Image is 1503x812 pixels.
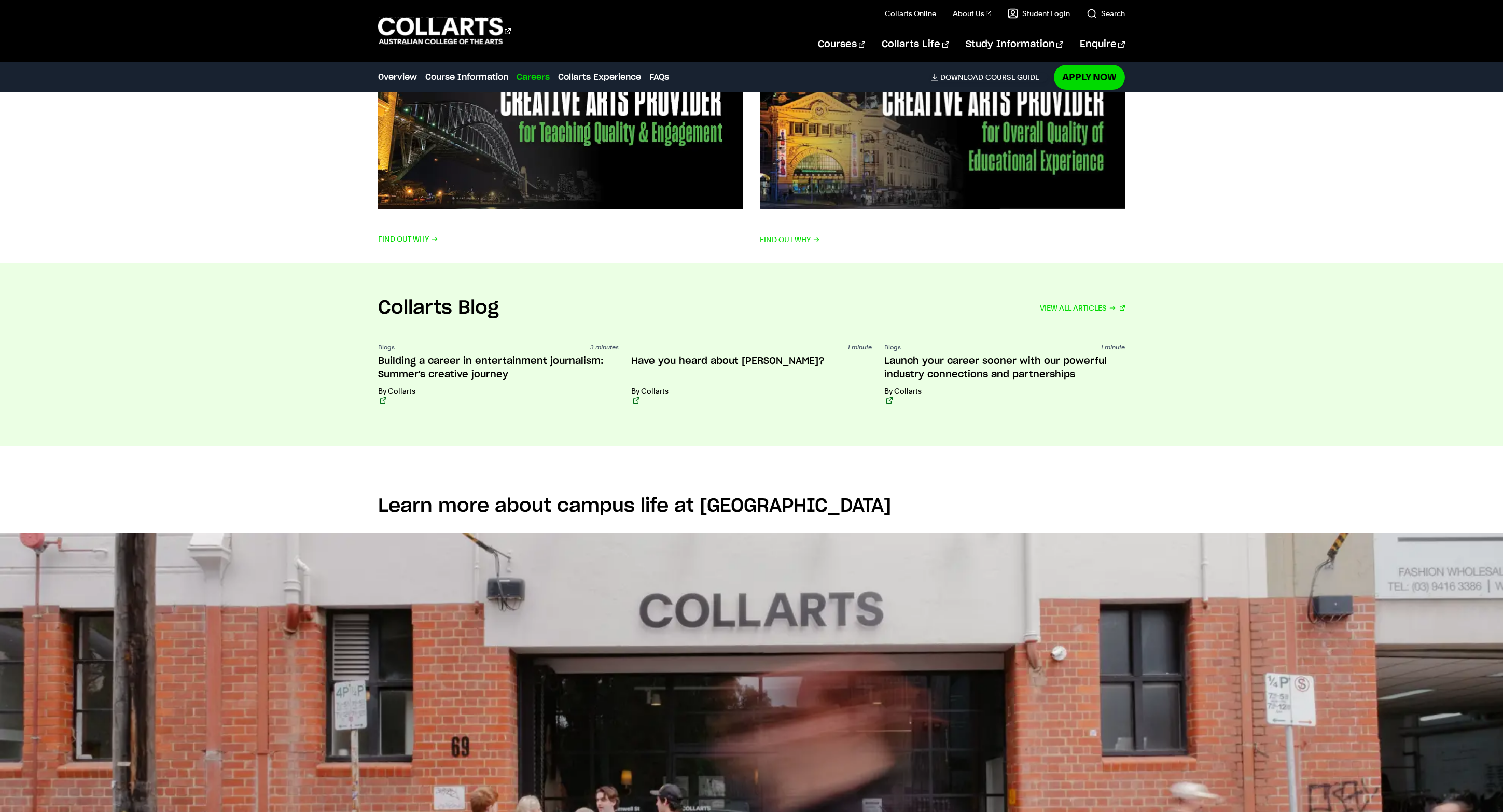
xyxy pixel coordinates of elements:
[378,386,619,396] p: By Collarts
[940,73,983,82] span: Download
[818,27,865,62] a: Courses
[1101,344,1125,351] span: 1 minute
[378,355,619,382] h3: Building a career in entertainment journalism: Summer's creative journey
[631,386,872,396] p: By Collarts
[884,386,1125,396] p: By Collarts
[425,71,508,83] a: Course Information
[882,27,949,62] a: Collarts Life
[1087,8,1125,19] a: Search
[590,344,619,351] span: 3 minutes
[966,27,1063,62] a: Study Information
[378,20,743,247] a: Image of Sydney harbour bridge with the text Australia's #1 creative arts provider for Teaching Q...
[1054,65,1125,89] a: Apply Now
[884,336,1125,404] a: Blogs 1 minute Launch your career sooner with our powerful industry connections and partnerships ...
[631,336,872,404] a: 1 minute Have you heard about [PERSON_NAME]? By Collarts
[885,8,936,19] a: Collarts Online
[884,355,1125,382] h3: Launch your career sooner with our powerful industry connections and partnerships
[378,20,743,209] img: Image of Sydney harbour bridge with the text Australia's #1 creative arts provider for Teaching Q...
[378,344,395,351] span: Blogs
[760,232,820,247] span: Find out why
[631,355,872,382] h3: Have you heard about [PERSON_NAME]?
[378,336,619,404] a: Blogs 3 minutes Building a career in entertainment journalism: Summer's creative journey By Collarts
[378,297,499,319] h2: Collarts Blog
[378,71,417,83] a: Overview
[558,71,641,83] a: Collarts Experience
[953,8,991,19] a: About Us
[378,16,511,46] div: Go to homepage
[884,344,901,351] span: Blogs
[760,20,1125,247] a: Find out why
[1080,27,1125,62] a: Enquire
[847,344,872,351] span: 1 minute
[1008,8,1070,19] a: Student Login
[1040,301,1125,315] a: VIEW ALL ARTICLES
[378,232,438,246] span: Find out why
[517,71,550,83] a: Careers
[649,71,669,83] a: FAQs
[378,495,1125,517] h2: Learn more about campus life at [GEOGRAPHIC_DATA]
[931,73,1048,82] a: DownloadCourse Guide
